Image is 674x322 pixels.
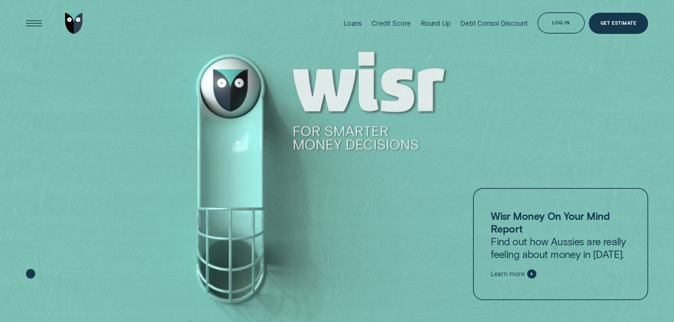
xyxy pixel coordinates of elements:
span: Learn more [491,270,524,278]
div: Debt Consol Discount [460,19,528,28]
img: Wisr [65,13,83,34]
button: Log in [537,12,584,34]
div: Round Up [421,19,451,28]
a: Get Estimate [589,13,648,34]
p: Find out how Aussies are really feeling about money in [DATE]. [491,210,630,260]
div: Credit Score [371,19,411,28]
strong: Wisr Money On Your Mind Report [491,210,610,235]
button: Open Menu [23,13,45,34]
a: Wisr Money On Your Mind ReportFind out how Aussies are really feeling about money in [DATE].Learn... [473,188,648,300]
div: Loans [344,19,362,28]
